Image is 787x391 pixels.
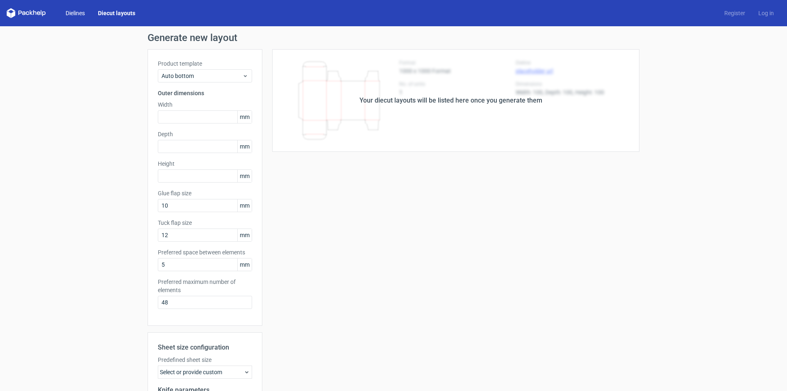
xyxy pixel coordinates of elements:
span: mm [237,170,252,182]
label: Height [158,160,252,168]
span: mm [237,229,252,241]
label: Preferred space between elements [158,248,252,256]
a: Diecut layouts [91,9,142,17]
span: mm [237,199,252,212]
h1: Generate new layout [148,33,639,43]
label: Product template [158,59,252,68]
label: Predefined sheet size [158,356,252,364]
div: Select or provide custom [158,366,252,379]
label: Preferred maximum number of elements [158,278,252,294]
h3: Outer dimensions [158,89,252,97]
span: Auto bottom [161,72,242,80]
label: Depth [158,130,252,138]
a: Log in [752,9,780,17]
label: Width [158,101,252,109]
a: Dielines [59,9,91,17]
h2: Sheet size configuration [158,343,252,352]
div: Your diecut layouts will be listed here once you generate them [359,96,542,105]
span: mm [237,111,252,123]
span: mm [237,140,252,153]
a: Register [718,9,752,17]
label: Tuck flap size [158,219,252,227]
span: mm [237,258,252,271]
label: Glue flap size [158,189,252,197]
